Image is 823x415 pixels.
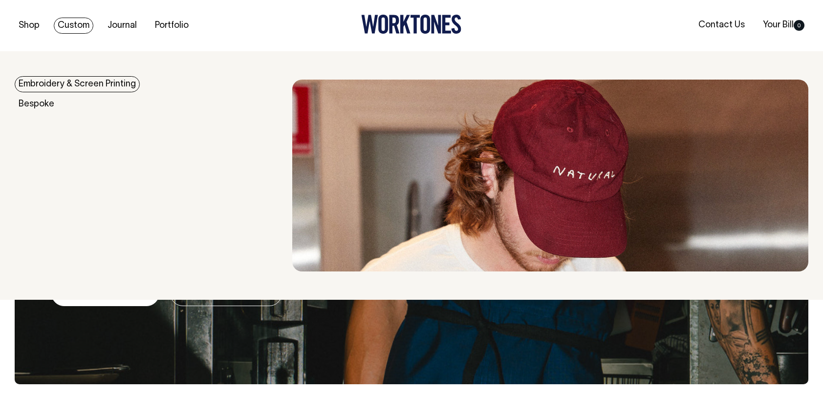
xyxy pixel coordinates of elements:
a: Shop [15,18,43,34]
img: embroidery & Screen Printing [292,80,808,271]
a: Journal [104,18,141,34]
a: Bespoke [15,96,58,112]
a: Your Bill0 [759,17,808,33]
a: Custom [54,18,93,34]
span: 0 [794,20,804,31]
a: Contact Us [694,17,749,33]
a: Embroidery & Screen Printing [15,76,140,92]
a: Portfolio [151,18,193,34]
